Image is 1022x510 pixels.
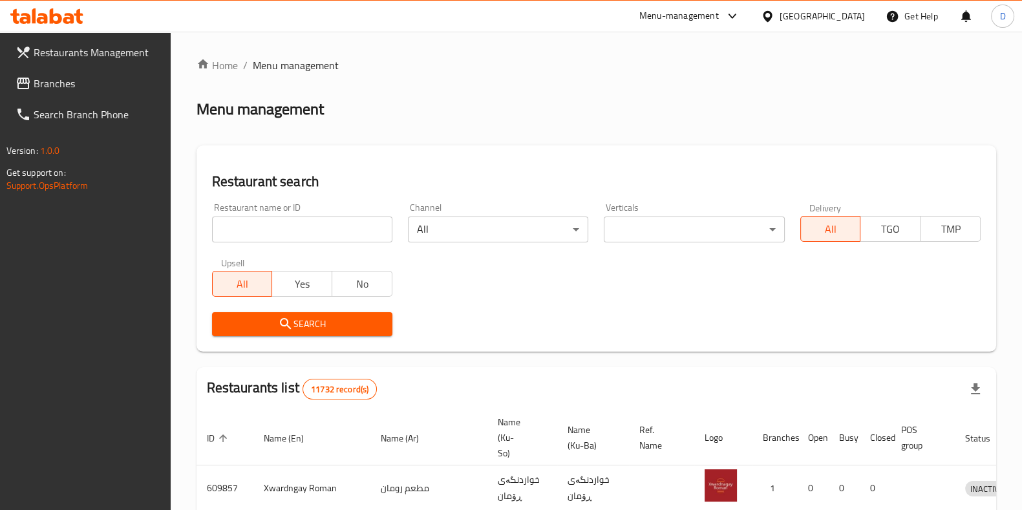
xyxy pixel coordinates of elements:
span: Name (Ku-So) [498,414,542,461]
span: POS group [901,422,939,453]
span: Search [222,316,382,332]
span: 1.0.0 [40,142,60,159]
span: Version: [6,142,38,159]
button: All [800,216,861,242]
span: Branches [34,76,160,91]
div: Export file [960,374,991,405]
button: TMP [920,216,981,242]
span: Search Branch Phone [34,107,160,122]
div: ​ [604,217,784,242]
span: TMP [926,220,975,239]
div: INACTIVE [965,481,1009,496]
div: [GEOGRAPHIC_DATA] [780,9,865,23]
h2: Menu management [197,99,324,120]
a: Home [197,58,238,73]
th: Branches [752,410,798,465]
a: Restaurants Management [5,37,171,68]
div: Menu-management [639,8,719,24]
h2: Restaurant search [212,172,981,191]
nav: breadcrumb [197,58,996,73]
th: Open [798,410,829,465]
span: Name (Ar) [381,430,436,446]
span: Ref. Name [639,422,679,453]
a: Support.OpsPlatform [6,177,89,194]
input: Search for restaurant name or ID.. [212,217,392,242]
span: INACTIVE [965,482,1009,496]
span: Name (Ku-Ba) [568,422,613,453]
li: / [243,58,248,73]
div: All [408,217,588,242]
span: Status [965,430,1007,446]
button: All [212,271,273,297]
span: Get support on: [6,164,66,181]
label: Upsell [221,258,245,267]
th: Logo [694,410,752,465]
a: Branches [5,68,171,99]
span: All [218,275,268,293]
div: Total records count [303,379,377,399]
img: Xwardngay Roman [705,469,737,502]
h2: Restaurants list [207,378,378,399]
span: Name (En) [264,430,321,446]
span: 11732 record(s) [303,383,376,396]
span: ID [207,430,231,446]
a: Search Branch Phone [5,99,171,130]
label: Delivery [809,203,842,212]
button: Search [212,312,392,336]
button: Yes [271,271,332,297]
span: All [806,220,856,239]
span: D [999,9,1005,23]
button: TGO [860,216,921,242]
span: Menu management [253,58,339,73]
span: Restaurants Management [34,45,160,60]
button: No [332,271,392,297]
span: Yes [277,275,327,293]
span: No [337,275,387,293]
th: Closed [860,410,891,465]
th: Busy [829,410,860,465]
span: TGO [866,220,915,239]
